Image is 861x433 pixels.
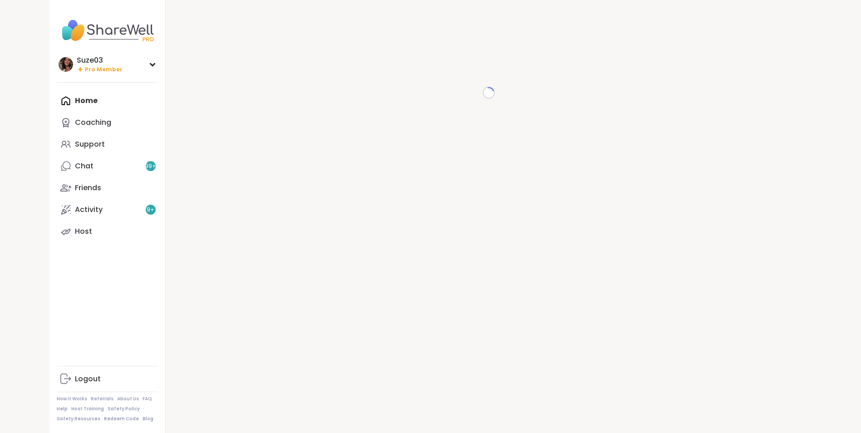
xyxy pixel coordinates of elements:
a: Support [57,133,158,155]
a: About Us [117,396,139,402]
a: Activity9+ [57,199,158,221]
a: Chat99+ [57,155,158,177]
a: Host Training [71,406,104,412]
a: Safety Policy [108,406,140,412]
a: Friends [57,177,158,199]
div: Suze03 [77,55,123,65]
a: Referrals [91,396,113,402]
a: Host [57,221,158,242]
div: Activity [75,205,103,215]
a: Redeem Code [104,416,139,422]
a: Help [57,406,68,412]
div: Support [75,139,105,149]
div: Coaching [75,118,111,128]
a: Logout [57,368,158,390]
div: Chat [75,161,93,171]
a: How It Works [57,396,87,402]
a: FAQ [143,396,152,402]
span: 9 + [147,206,154,214]
span: Pro Member [85,66,123,74]
img: ShareWell Nav Logo [57,15,158,46]
a: Safety Resources [57,416,100,422]
a: Coaching [57,112,158,133]
a: Blog [143,416,153,422]
div: Logout [75,374,101,384]
span: 99 + [145,162,156,170]
div: Host [75,226,92,236]
img: Suze03 [59,57,73,72]
div: Friends [75,183,101,193]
